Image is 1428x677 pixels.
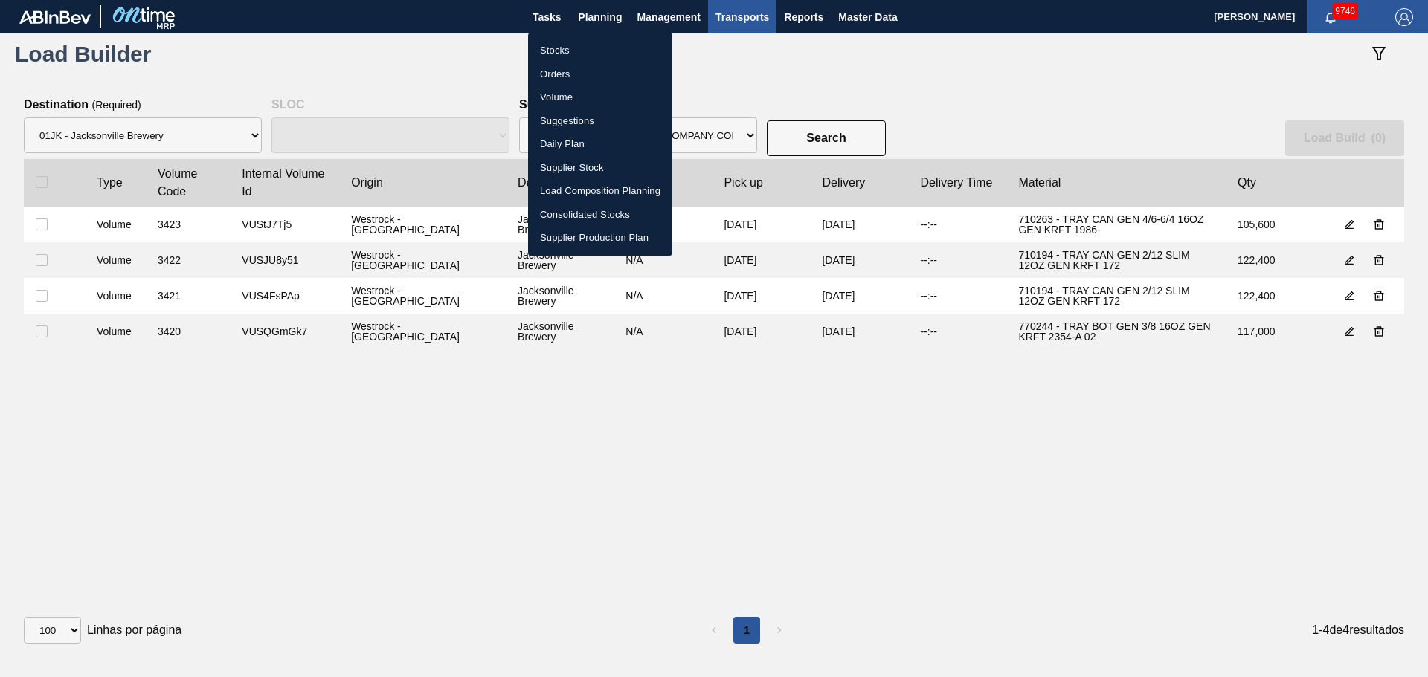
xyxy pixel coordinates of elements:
a: Supplier Stock [528,156,672,180]
a: Suggestions [528,109,672,133]
a: Volume [528,85,672,109]
a: Load Composition Planning [528,179,672,203]
a: Orders [528,62,672,86]
a: Consolidated Stocks [528,203,672,227]
a: Daily Plan [528,132,672,156]
a: Supplier Production Plan [528,226,672,250]
a: Stocks [528,39,672,62]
